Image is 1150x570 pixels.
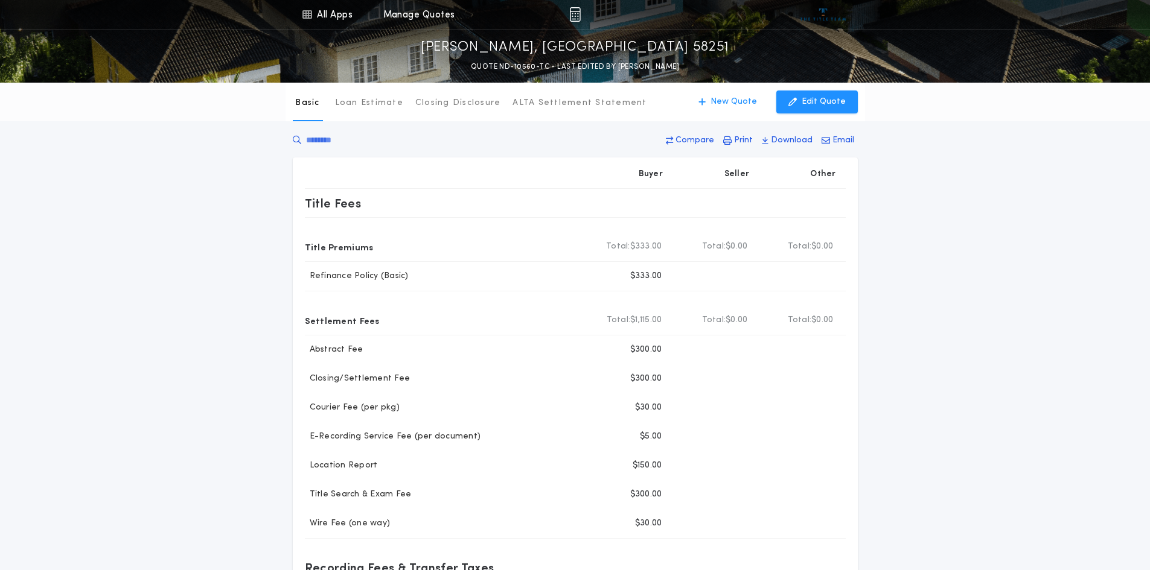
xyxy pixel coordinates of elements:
[305,270,409,282] p: Refinance Policy (Basic)
[635,402,662,414] p: $30.00
[569,7,581,22] img: img
[800,8,846,21] img: vs-icon
[811,241,833,253] span: $0.00
[630,373,662,385] p: $300.00
[305,311,380,330] p: Settlement Fees
[726,241,747,253] span: $0.00
[720,130,756,151] button: Print
[630,270,662,282] p: $333.00
[295,97,319,109] p: Basic
[702,241,726,253] b: Total:
[471,61,679,73] p: QUOTE ND-10560-TC - LAST EDITED BY [PERSON_NAME]
[771,135,813,147] p: Download
[335,97,403,109] p: Loan Estimate
[607,314,631,326] b: Total:
[676,135,714,147] p: Compare
[832,135,854,147] p: Email
[662,130,718,151] button: Compare
[630,241,662,253] span: $333.00
[702,314,726,326] b: Total:
[305,518,391,530] p: Wire Fee (one way)
[758,130,816,151] button: Download
[776,90,858,113] button: Edit Quote
[811,314,833,326] span: $0.00
[305,460,378,472] p: Location Report
[633,460,662,472] p: $150.00
[415,97,501,109] p: Closing Disclosure
[305,373,410,385] p: Closing/Settlement Fee
[711,96,757,108] p: New Quote
[305,344,363,356] p: Abstract Fee
[724,168,750,180] p: Seller
[810,168,835,180] p: Other
[606,241,630,253] b: Total:
[802,96,846,108] p: Edit Quote
[788,314,812,326] b: Total:
[513,97,647,109] p: ALTA Settlement Statement
[635,518,662,530] p: $30.00
[640,431,662,443] p: $5.00
[305,489,412,501] p: Title Search & Exam Fee
[726,314,747,326] span: $0.00
[630,489,662,501] p: $300.00
[788,241,812,253] b: Total:
[305,431,481,443] p: E-Recording Service Fee (per document)
[639,168,663,180] p: Buyer
[305,402,400,414] p: Courier Fee (per pkg)
[305,237,374,256] p: Title Premiums
[630,344,662,356] p: $300.00
[630,314,662,326] span: $1,115.00
[734,135,753,147] p: Print
[421,38,729,57] p: [PERSON_NAME], [GEOGRAPHIC_DATA] 58251
[686,90,769,113] button: New Quote
[305,194,362,213] p: Title Fees
[818,130,858,151] button: Email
